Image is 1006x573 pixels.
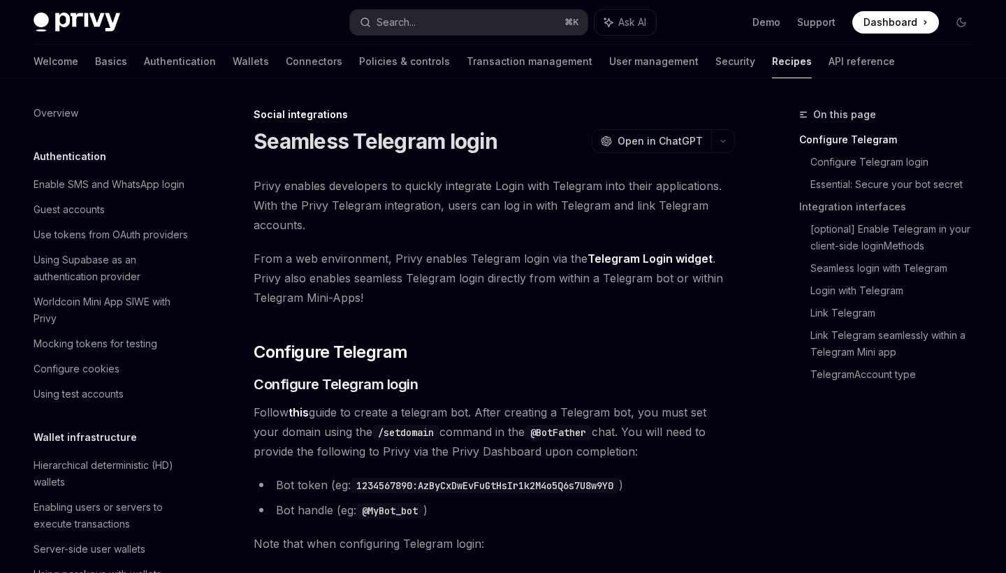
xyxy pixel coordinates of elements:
a: Wallets [233,45,269,78]
span: From a web environment, Privy enables Telegram login via the . Privy also enables seamless Telegr... [254,249,735,307]
button: Open in ChatGPT [592,129,711,153]
span: Follow guide to create a telegram bot. After creating a Telegram bot, you must set your domain us... [254,402,735,461]
div: Overview [34,105,78,122]
a: Integration interfaces [799,196,984,218]
a: Using Supabase as an authentication provider [22,247,201,289]
div: Using Supabase as an authentication provider [34,252,193,285]
a: Welcome [34,45,78,78]
a: Configure cookies [22,356,201,382]
button: Search...⌘K [350,10,587,35]
a: Security [715,45,755,78]
span: Open in ChatGPT [618,134,703,148]
code: @MyBot_bot [356,503,423,518]
a: Overview [22,101,201,126]
img: dark logo [34,13,120,32]
a: Link Telegram [810,302,984,324]
div: Enable SMS and WhatsApp login [34,176,184,193]
div: Worldcoin Mini App SIWE with Privy [34,293,193,327]
a: Seamless login with Telegram [810,257,984,280]
a: API reference [829,45,895,78]
a: Login with Telegram [810,280,984,302]
div: Use tokens from OAuth providers [34,226,188,243]
button: Ask AI [595,10,656,35]
a: Recipes [772,45,812,78]
span: Dashboard [863,15,917,29]
a: Support [797,15,836,29]
div: Server-side user wallets [34,541,145,558]
a: Link Telegram seamlessly within a Telegram Mini app [810,324,984,363]
div: Enabling users or servers to execute transactions [34,499,193,532]
code: 1234567890:AzByCxDwEvFuGtHsIr1k2M4o5Q6s7U8w9Y0 [351,478,619,493]
a: this [289,405,309,420]
div: Guest accounts [34,201,105,218]
code: @BotFather [525,425,592,440]
a: Server-side user wallets [22,537,201,562]
a: Hierarchical deterministic (HD) wallets [22,453,201,495]
a: [optional] Enable Telegram in your client-side loginMethods [810,218,984,257]
a: Authentication [144,45,216,78]
a: Transaction management [467,45,592,78]
div: Hierarchical deterministic (HD) wallets [34,457,193,491]
a: Telegram Login widget [588,252,713,266]
a: Enable SMS and WhatsApp login [22,172,201,197]
a: Use tokens from OAuth providers [22,222,201,247]
a: Policies & controls [359,45,450,78]
a: Using test accounts [22,382,201,407]
div: Search... [377,14,416,31]
span: Ask AI [618,15,646,29]
a: Dashboard [852,11,939,34]
h1: Seamless Telegram login [254,129,497,154]
li: Bot token (eg: ) [254,475,735,495]
span: Configure Telegram login [254,375,418,394]
span: Privy enables developers to quickly integrate Login with Telegram into their applications. With t... [254,176,735,235]
a: Basics [95,45,127,78]
span: Configure Telegram [254,341,407,363]
h5: Authentication [34,148,106,165]
a: Mocking tokens for testing [22,331,201,356]
a: Essential: Secure your bot secret [810,173,984,196]
a: Enabling users or servers to execute transactions [22,495,201,537]
a: Demo [752,15,780,29]
span: ⌘ K [564,17,579,28]
a: TelegramAccount type [810,363,984,386]
a: User management [609,45,699,78]
h5: Wallet infrastructure [34,429,137,446]
a: Guest accounts [22,197,201,222]
div: Configure cookies [34,361,119,377]
div: Using test accounts [34,386,124,402]
div: Mocking tokens for testing [34,335,157,352]
code: /setdomain [372,425,439,440]
button: Toggle dark mode [950,11,972,34]
div: Social integrations [254,108,735,122]
span: Note that when configuring Telegram login: [254,534,735,553]
a: Worldcoin Mini App SIWE with Privy [22,289,201,331]
li: Bot handle (eg: ) [254,500,735,520]
a: Configure Telegram login [810,151,984,173]
span: On this page [813,106,876,123]
a: Connectors [286,45,342,78]
a: Configure Telegram [799,129,984,151]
